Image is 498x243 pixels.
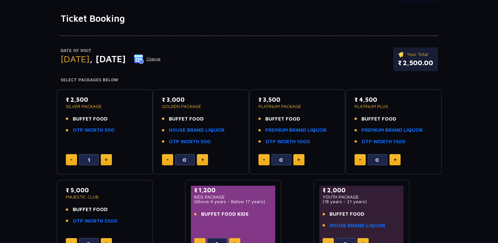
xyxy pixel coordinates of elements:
a: OTP WORTH 500 [73,126,115,134]
p: KIDS PACKAGE [194,195,272,199]
h4: Select Packages Below [61,77,438,83]
a: OTP WORTH 1500 [361,138,406,146]
button: Change [134,54,161,64]
a: OTP WORTH 500 [169,138,211,146]
span: , [DATE] [90,53,126,64]
p: ₹ 3,500 [258,95,336,104]
span: BUFFET FOOD [265,115,300,123]
p: Date of Visit [61,47,161,54]
p: ₹ 3,000 [162,95,240,104]
p: ₹ 2,000 [323,186,401,195]
img: minus [70,159,72,160]
span: BUFFET FOOD [73,206,108,213]
p: ₹ 2,500.00 [398,58,433,68]
p: ₹ 4,500 [354,95,432,104]
a: PREMIUM BRAND LIQUOR [265,126,327,134]
span: BUFFET FOOD [169,115,204,123]
span: BUFFET FOOD KIDS [201,210,249,218]
p: SILVER PACKAGE [66,104,144,109]
img: plus [394,158,397,161]
img: ticket [398,51,405,58]
span: BUFFET FOOD [361,115,396,123]
a: HOUSE BRAND LIQUOR [329,222,385,229]
p: (Above 4 years - Below 17 years) [194,199,272,204]
h1: Ticket Booking [61,13,438,24]
p: (18 years - 21 years) [323,199,401,204]
img: plus [297,158,300,161]
a: HOUSE BRAND LIQUOR [169,126,224,134]
a: PREMIUM BRAND LIQUOR [361,126,423,134]
img: minus [263,159,265,160]
a: OTP WORTH 5500 [73,217,118,225]
img: minus [359,159,361,160]
img: plus [105,158,108,161]
p: PLATINUM PACKAGE [258,104,336,109]
p: ₹ 2,500 [66,95,144,104]
a: OTP WORTH 1000 [265,138,310,146]
p: YOUTH PACKAGE [323,195,401,199]
p: ₹ 5,000 [66,186,144,195]
img: plus [201,158,204,161]
span: [DATE] [61,53,90,64]
p: MAJESTIC CLUB [66,195,144,199]
p: GOLDEN PACKAGE [162,104,240,109]
p: PLATINUM PLUS [354,104,432,109]
span: BUFFET FOOD [73,115,108,123]
img: minus [167,159,169,160]
span: BUFFET FOOD [329,210,364,218]
p: ₹ 1,200 [194,186,272,195]
p: Your Total [398,51,433,58]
